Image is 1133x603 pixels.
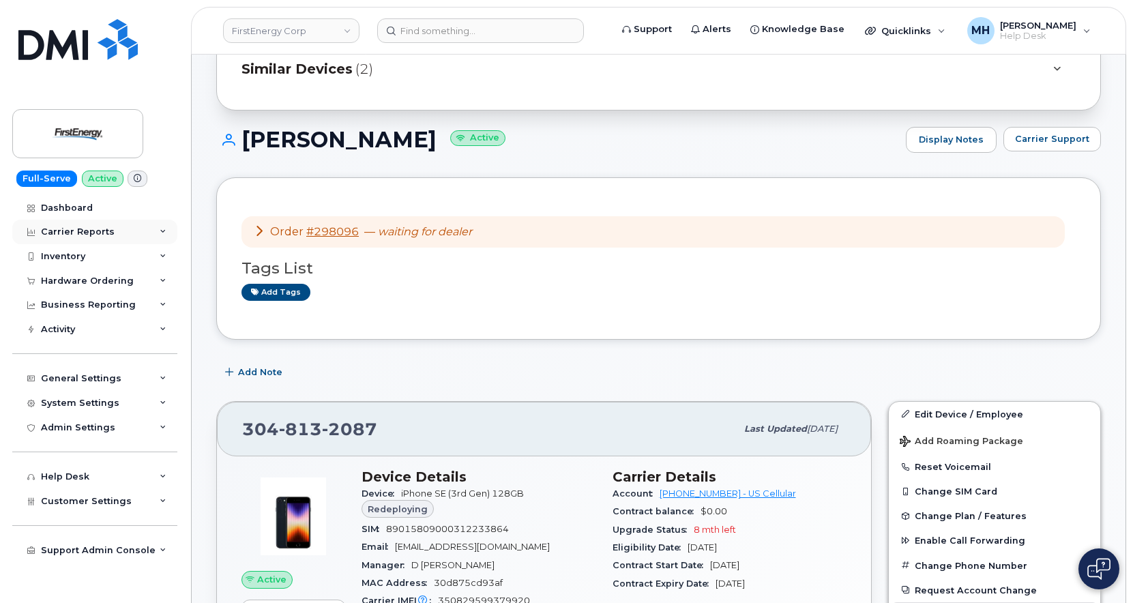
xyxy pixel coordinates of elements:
span: Support [634,23,672,36]
a: FirstEnergy Corp [223,18,359,43]
input: Find something... [377,18,584,43]
span: 30d875cd93af [434,578,503,588]
span: Active [257,573,286,586]
span: [DATE] [716,578,745,589]
span: Eligibility Date [613,542,688,553]
span: Manager [362,560,411,570]
button: Change Phone Number [889,553,1100,578]
div: Melissa Hoye [958,17,1100,44]
span: SIM [362,524,386,534]
span: iPhone SE (3rd Gen) 128GB [401,488,524,499]
div: Quicklinks [855,17,955,44]
span: Redeploying [368,503,428,516]
button: Change Plan / Features [889,503,1100,528]
h3: Tags List [241,260,1076,277]
span: MH [971,23,990,39]
span: Contract Expiry Date [613,578,716,589]
span: $0.00 [701,506,727,516]
span: 813 [279,419,322,439]
span: Help Desk [1000,31,1076,42]
span: [DATE] [710,560,739,570]
span: Email [362,542,395,552]
button: Add Roaming Package [889,426,1100,454]
span: Device [362,488,401,499]
span: 2087 [322,419,377,439]
span: Last updated [744,424,807,434]
a: Alerts [681,16,741,43]
span: D [PERSON_NAME] [411,560,495,570]
a: #298096 [306,225,359,238]
a: Support [613,16,681,43]
span: Account [613,488,660,499]
span: Contract balance [613,506,701,516]
a: Edit Device / Employee [889,402,1100,426]
span: Upgrade Status [613,525,694,535]
span: [EMAIL_ADDRESS][DOMAIN_NAME] [395,542,550,552]
button: Carrier Support [1003,127,1101,151]
a: Add tags [241,284,310,301]
button: Change SIM Card [889,479,1100,503]
span: MAC Address [362,578,434,588]
a: [PHONE_NUMBER] - US Cellular [660,488,796,499]
span: Change Plan / Features [915,511,1027,521]
span: 89015809000312233864 [386,524,509,534]
span: Carrier Support [1015,132,1089,145]
span: 304 [242,419,377,439]
em: waiting for dealer [378,225,472,238]
span: Quicklinks [881,25,931,36]
span: Contract Start Date [613,560,710,570]
span: Add Note [238,366,282,379]
a: Display Notes [906,127,997,153]
span: Order [270,225,304,238]
span: [PERSON_NAME] [1000,20,1076,31]
span: Add Roaming Package [900,436,1023,449]
button: Reset Voicemail [889,454,1100,479]
small: Active [450,130,505,146]
span: 8 mth left [694,525,736,535]
h1: [PERSON_NAME] [216,128,899,151]
span: Alerts [703,23,731,36]
span: — [364,225,472,238]
span: (2) [355,59,373,79]
span: Similar Devices [241,59,353,79]
span: [DATE] [688,542,717,553]
span: [DATE] [807,424,838,434]
span: Enable Call Forwarding [915,535,1025,546]
h3: Carrier Details [613,469,847,485]
h3: Device Details [362,469,596,485]
button: Enable Call Forwarding [889,528,1100,553]
button: Add Note [216,360,294,385]
button: Request Account Change [889,578,1100,602]
img: Open chat [1087,558,1110,580]
img: image20231002-3703462-1angbar.jpeg [252,475,334,557]
a: Knowledge Base [741,16,854,43]
span: Knowledge Base [762,23,844,36]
